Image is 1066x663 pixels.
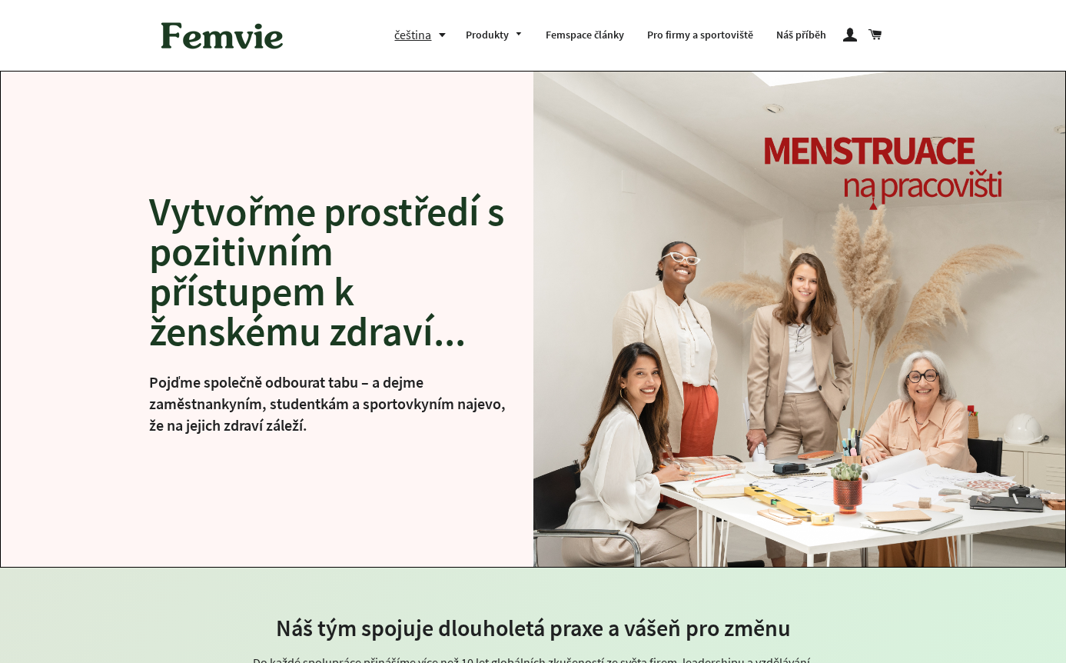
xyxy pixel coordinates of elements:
[765,15,838,55] a: Náš příběh
[153,614,914,641] h2: Náš tým spojuje dlouholetá praxe a vášeň pro změnu
[394,25,454,45] button: čeština
[534,15,636,55] a: Femspace články
[149,371,510,436] p: Pojďme společně odbourat tabu – a dejme zaměstnankyním, studentkám a sportovkyním najevo, že na ...
[153,12,291,59] img: Femvie
[636,15,765,55] a: Pro firmy a sportoviště
[149,192,510,351] h2: Vytvořme prostředí s pozitivním přístupem k ženskému zdraví...
[454,15,534,55] a: Produkty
